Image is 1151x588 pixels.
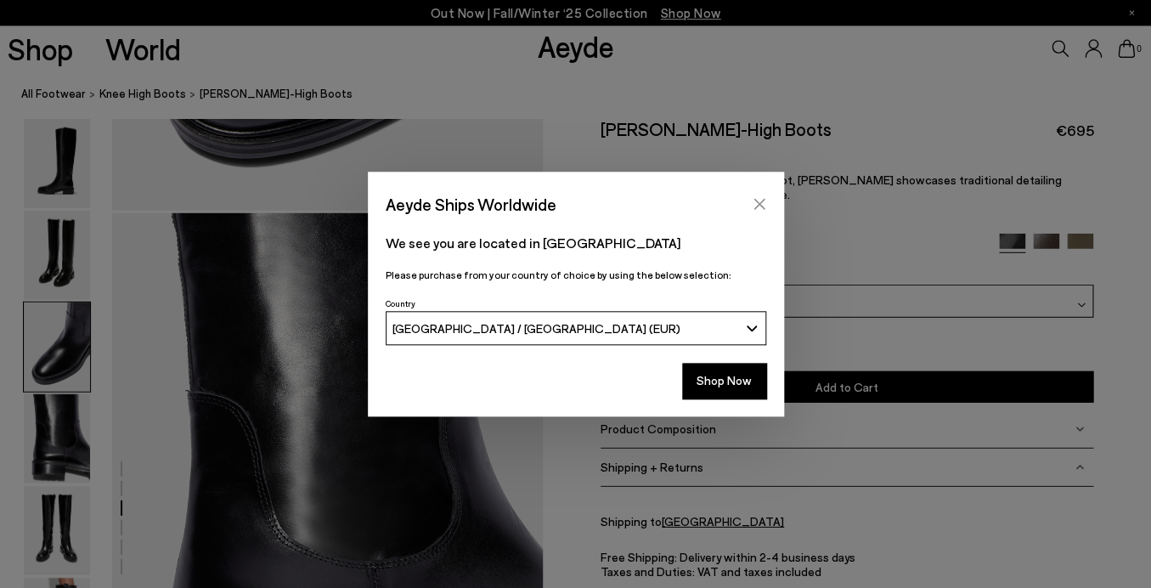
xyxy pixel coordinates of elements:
button: Close [747,191,772,217]
button: Shop Now [682,363,766,399]
p: Please purchase from your country of choice by using the below selection: [386,267,766,283]
span: Aeyde Ships Worldwide [386,189,556,219]
span: [GEOGRAPHIC_DATA] / [GEOGRAPHIC_DATA] (EUR) [392,321,680,336]
p: We see you are located in [GEOGRAPHIC_DATA] [386,233,766,253]
span: Country [386,298,415,308]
